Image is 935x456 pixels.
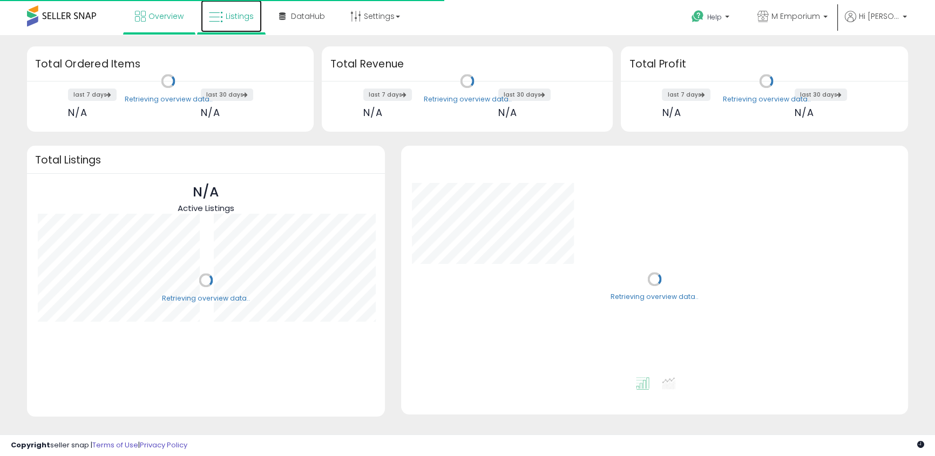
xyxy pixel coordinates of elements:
div: Retrieving overview data.. [162,294,250,303]
div: Retrieving overview data.. [611,292,699,302]
div: Retrieving overview data.. [423,94,511,104]
a: Hi [PERSON_NAME] [845,11,907,35]
span: Hi [PERSON_NAME] [859,11,899,22]
div: seller snap | | [11,440,187,451]
span: Help [707,12,722,22]
i: Get Help [691,10,704,23]
div: Retrieving overview data.. [722,94,810,104]
span: Listings [226,11,254,22]
a: Privacy Policy [140,440,187,450]
strong: Copyright [11,440,50,450]
div: Retrieving overview data.. [124,94,212,104]
a: Terms of Use [92,440,138,450]
span: M Emporium [771,11,820,22]
a: Help [683,2,740,35]
span: Overview [148,11,184,22]
span: DataHub [291,11,325,22]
